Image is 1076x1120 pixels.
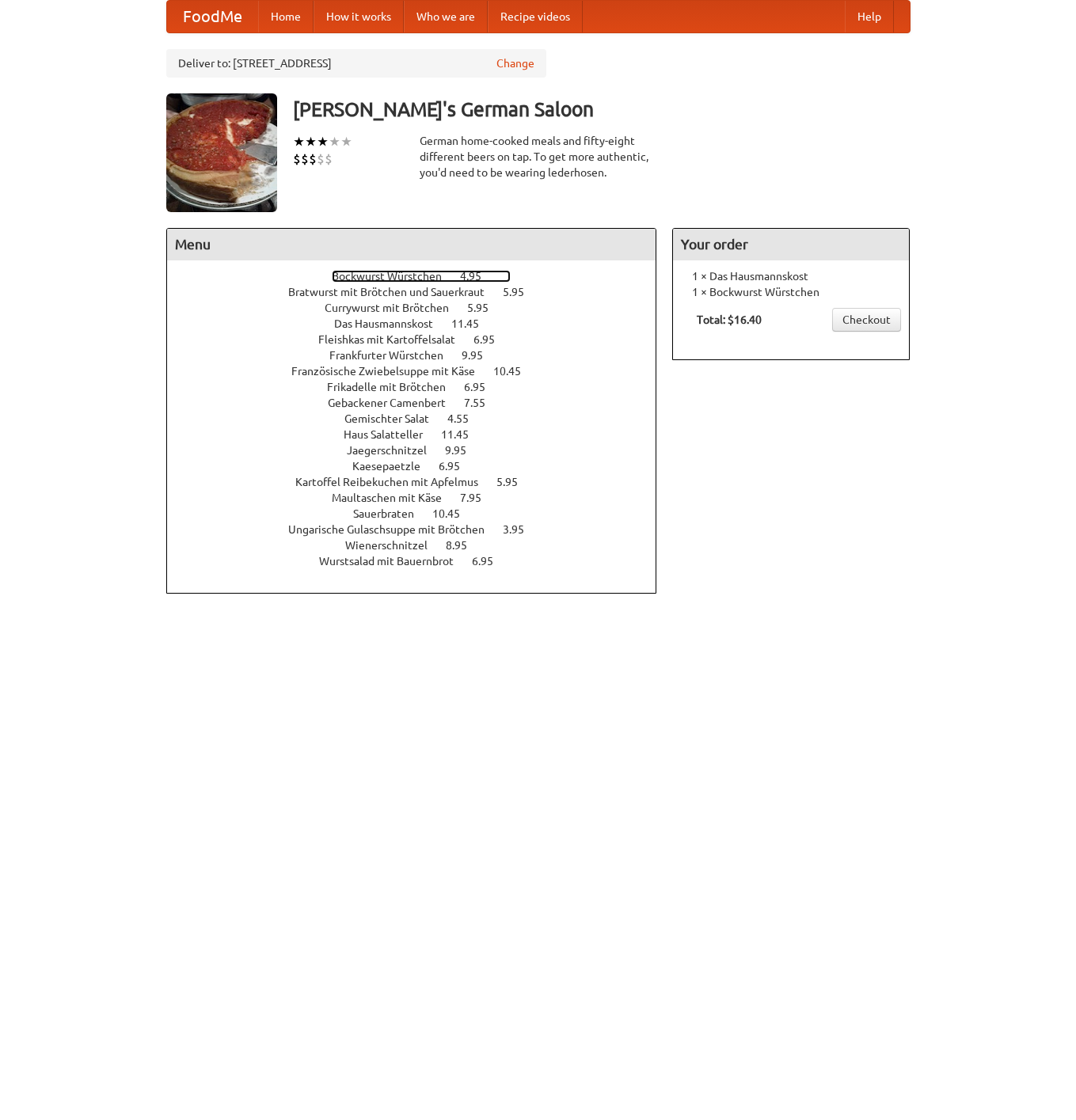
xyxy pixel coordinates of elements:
[447,412,485,425] span: 4.55
[681,268,901,284] li: 1 × Das Hausmannskost
[293,93,911,125] h3: [PERSON_NAME]'s German Saloon
[503,523,540,536] span: 3.95
[352,460,436,473] span: Kaesepaetzle
[319,555,523,568] a: Wurstsalad mit Bauernbrot 6.95
[347,444,496,457] a: Jaegerschnitzel 9.95
[353,507,489,520] a: Sauerbraten 10.45
[317,133,329,150] li: ★
[439,460,476,473] span: 6.95
[332,270,511,283] a: Bockwurst Würstchen 4.95
[472,555,509,568] span: 6.95
[332,270,458,283] span: Bockwurst Würstchen
[488,1,583,32] a: Recipe videos
[334,317,449,330] span: Das Hausmannskost
[681,284,901,300] li: 1 × Bockwurst Würstchen
[327,381,462,393] span: Frikadelle mit Brötchen
[291,365,550,378] a: Französische Zwiebelsuppe mit Käse 10.45
[288,286,553,298] a: Bratwurst mit Brötchen und Sauerkraut 5.95
[293,133,305,150] li: ★
[317,150,325,168] li: $
[464,397,501,409] span: 7.55
[328,397,515,409] a: Gebackener Camenbert 7.55
[319,555,470,568] span: Wurstsalad mit Bauernbrot
[344,412,445,425] span: Gemischter Salat
[673,229,909,260] h4: Your order
[420,133,657,180] div: German home-cooked meals and fifty-eight different beers on tap. To get more authentic, you'd nee...
[464,381,501,393] span: 6.95
[496,55,534,71] a: Change
[288,286,500,298] span: Bratwurst mit Brötchen und Sauerkraut
[340,133,352,150] li: ★
[451,317,495,330] span: 11.45
[166,93,277,212] img: angular.jpg
[441,428,485,441] span: 11.45
[832,308,901,332] a: Checkout
[445,444,482,457] span: 9.95
[166,49,546,78] div: Deliver to: [STREET_ADDRESS]
[462,349,499,362] span: 9.95
[332,492,458,504] span: Maultaschen mit Käse
[291,365,491,378] span: Französische Zwiebelsuppe mit Käse
[295,476,547,488] a: Kartoffel Reibekuchen mit Apfelmus 5.95
[352,460,489,473] a: Kaesepaetzle 6.95
[334,317,508,330] a: Das Hausmannskost 11.45
[503,286,540,298] span: 5.95
[345,539,496,552] a: Wienerschnitzel 8.95
[845,1,894,32] a: Help
[288,523,500,536] span: Ungarische Gulaschsuppe mit Brötchen
[473,333,511,346] span: 6.95
[493,365,537,378] span: 10.45
[318,333,524,346] a: Fleishkas mit Kartoffelsalat 6.95
[345,539,443,552] span: Wienerschnitzel
[467,302,504,314] span: 5.95
[325,302,465,314] span: Currywurst mit Brötchen
[328,397,462,409] span: Gebackener Camenbert
[347,444,443,457] span: Jaegerschnitzel
[309,150,317,168] li: $
[327,381,515,393] a: Frikadelle mit Brötchen 6.95
[293,150,301,168] li: $
[344,428,439,441] span: Haus Salatteller
[305,133,317,150] li: ★
[460,492,497,504] span: 7.95
[258,1,314,32] a: Home
[325,302,518,314] a: Currywurst mit Brötchen 5.95
[404,1,488,32] a: Who we are
[301,150,309,168] li: $
[446,539,483,552] span: 8.95
[332,492,511,504] a: Maultaschen mit Käse 7.95
[167,229,656,260] h4: Menu
[344,412,498,425] a: Gemischter Salat 4.55
[288,523,553,536] a: Ungarische Gulaschsuppe mit Brötchen 3.95
[167,1,258,32] a: FoodMe
[496,476,534,488] span: 5.95
[318,333,471,346] span: Fleishkas mit Kartoffelsalat
[329,349,459,362] span: Frankfurter Würstchen
[344,428,498,441] a: Haus Salatteller 11.45
[432,507,476,520] span: 10.45
[353,507,430,520] span: Sauerbraten
[329,349,512,362] a: Frankfurter Würstchen 9.95
[295,476,494,488] span: Kartoffel Reibekuchen mit Apfelmus
[314,1,404,32] a: How it works
[325,150,333,168] li: $
[329,133,340,150] li: ★
[697,313,762,326] b: Total: $16.40
[460,270,497,283] span: 4.95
